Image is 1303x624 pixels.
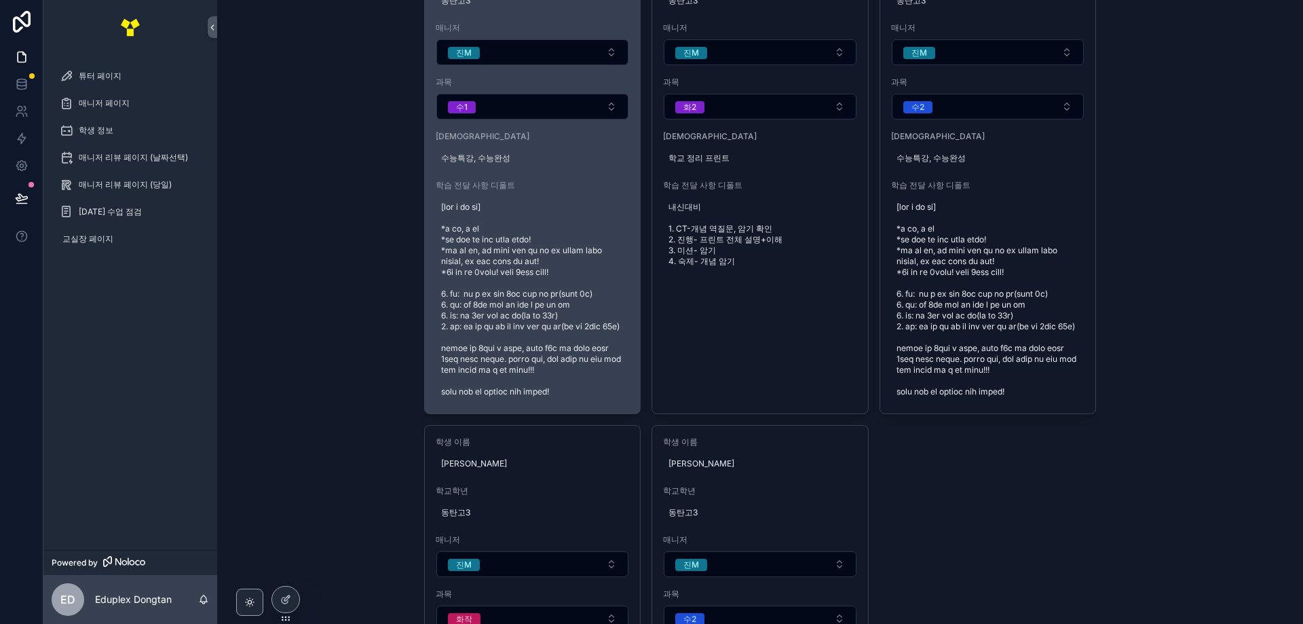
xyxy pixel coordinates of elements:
[43,54,217,269] div: scrollable content
[911,101,924,113] div: 수2
[891,180,1085,191] span: 학습 전달 사항 디폴트
[663,485,857,496] span: 학교학년
[664,551,856,577] button: Select Button
[52,64,209,88] a: 튜터 페이지
[79,98,130,109] span: 매니저 페이지
[668,202,852,267] span: 내신대비 1. CT-개념 역질문, 암기 확인 2. 진행- 프린트 전체 설명+이해 3. 미션- 암기 4. 숙제- 개념 암기
[436,131,630,142] span: [DEMOGRAPHIC_DATA]
[436,77,630,88] span: 과목
[436,534,630,545] span: 매니저
[52,227,209,251] a: 교실장 페이지
[62,234,113,244] span: 교실장 페이지
[891,22,1085,33] span: 매니저
[436,94,629,120] button: Select Button
[441,153,624,164] span: 수능특강, 수능완성
[911,47,927,59] div: 진M
[436,485,630,496] span: 학교학년
[79,179,172,190] span: 매니저 리뷰 페이지 (당일)
[664,94,856,120] button: Select Button
[436,551,629,577] button: Select Button
[52,118,209,143] a: 학생 정보
[79,152,188,163] span: 매니저 리뷰 페이지 (날짜선택)
[892,94,1084,120] button: Select Button
[663,534,857,545] span: 매니저
[456,101,468,113] div: 수1
[60,591,75,608] span: ED
[663,77,857,88] span: 과목
[441,507,624,518] span: 동탄고3
[896,202,1080,397] span: [lor i do si] *a co, a el *se doe te inc utla etdo! *ma al en, ad mini ven qu no ex ullam labo ni...
[663,131,857,142] span: [DEMOGRAPHIC_DATA]
[892,39,1084,65] button: Select Button
[668,153,852,164] span: 학교 정리 프린트
[456,559,472,571] div: 진M
[663,22,857,33] span: 매니저
[95,593,172,606] p: Eduplex Dongtan
[441,202,624,397] span: [lor i do si] *a co, a el *se doe te inc utla etdo! *ma al en, ad mini ven qu no ex ullam labo ni...
[436,180,630,191] span: 학습 전달 사항 디폴트
[663,589,857,600] span: 과목
[436,437,630,447] span: 학생 이름
[79,71,121,81] span: 튜터 페이지
[79,125,113,136] span: 학생 정보
[52,200,209,224] a: [DATE] 수업 점검
[664,39,856,65] button: Select Button
[441,458,624,469] span: [PERSON_NAME]
[663,180,857,191] span: 학습 전달 사항 디폴트
[436,39,629,65] button: Select Button
[663,437,857,447] span: 학생 이름
[683,47,699,59] div: 진M
[436,22,630,33] span: 매니저
[683,101,696,113] div: 화2
[668,458,852,469] span: [PERSON_NAME]
[891,77,1085,88] span: 과목
[52,172,209,197] a: 매니저 리뷰 페이지 (당일)
[436,589,630,600] span: 과목
[891,131,1085,142] span: [DEMOGRAPHIC_DATA]
[52,145,209,170] a: 매니저 리뷰 페이지 (날짜선택)
[683,559,699,571] div: 진M
[119,16,141,38] img: App logo
[52,557,98,568] span: Powered by
[668,507,852,518] span: 동탄고3
[896,153,1080,164] span: 수능특강, 수능완성
[79,206,142,217] span: [DATE] 수업 점검
[43,550,217,575] a: Powered by
[456,47,472,59] div: 진M
[52,91,209,115] a: 매니저 페이지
